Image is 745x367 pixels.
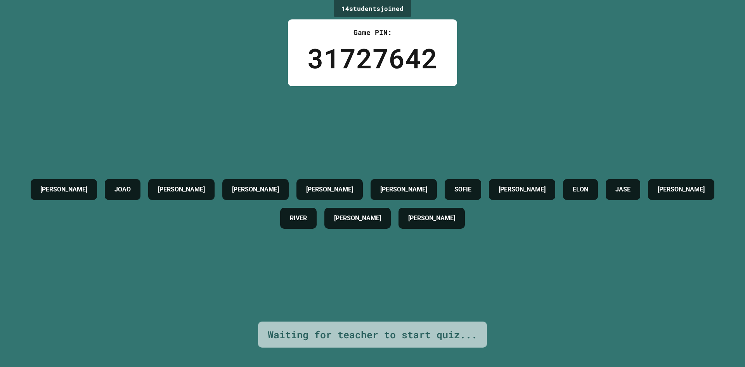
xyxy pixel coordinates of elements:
[307,27,438,38] div: Game PIN:
[573,185,588,194] h4: ELON
[268,327,477,342] div: Waiting for teacher to start quiz...
[334,214,381,223] h4: [PERSON_NAME]
[658,185,705,194] h4: [PERSON_NAME]
[454,185,471,194] h4: SOFIE
[40,185,87,194] h4: [PERSON_NAME]
[306,185,353,194] h4: [PERSON_NAME]
[499,185,546,194] h4: [PERSON_NAME]
[408,214,455,223] h4: [PERSON_NAME]
[114,185,131,194] h4: JOAO
[615,185,631,194] h4: JASE
[290,214,307,223] h4: RIVER
[158,185,205,194] h4: [PERSON_NAME]
[307,38,438,78] div: 31727642
[232,185,279,194] h4: [PERSON_NAME]
[380,185,427,194] h4: [PERSON_NAME]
